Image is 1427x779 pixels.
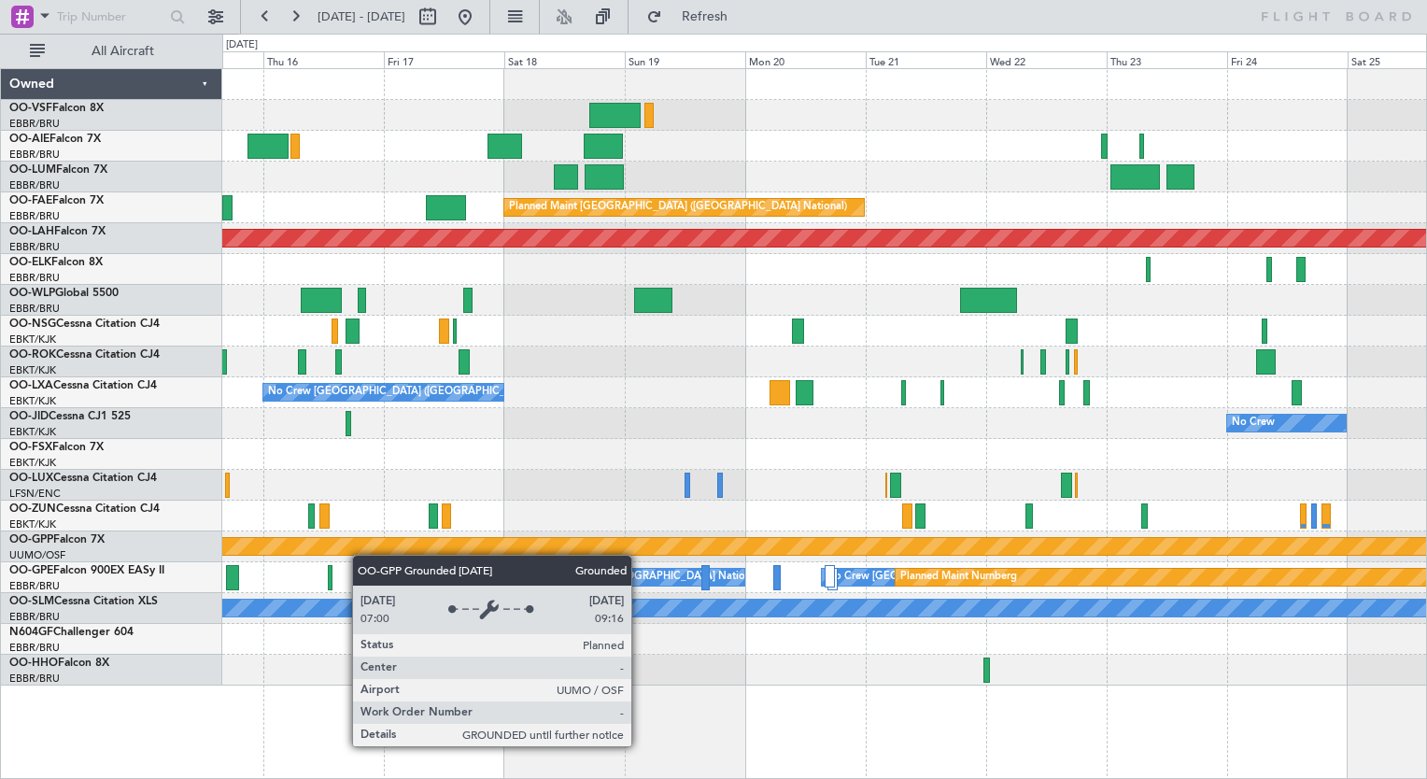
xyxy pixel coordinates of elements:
a: UUMO/OSF [9,548,65,562]
a: EBBR/BRU [9,209,60,223]
a: OO-LAHFalcon 7X [9,226,106,237]
a: EBBR/BRU [9,579,60,593]
button: All Aircraft [21,36,203,66]
div: Sun 19 [625,51,745,68]
div: Mon 20 [745,51,866,68]
a: N604GFChallenger 604 [9,627,134,638]
span: OO-LXA [9,380,53,391]
a: OO-ELKFalcon 8X [9,257,103,268]
div: [DATE] [226,37,258,53]
div: Tue 21 [866,51,986,68]
span: OO-GPP [9,534,53,545]
a: EBBR/BRU [9,271,60,285]
a: EBBR/BRU [9,610,60,624]
a: EBKT/KJK [9,363,56,377]
a: OO-VSFFalcon 8X [9,103,104,114]
div: No Crew [GEOGRAPHIC_DATA] ([GEOGRAPHIC_DATA] National) [449,563,762,591]
a: EBKT/KJK [9,333,56,347]
span: OO-GPE [9,565,53,576]
div: Fri 17 [384,51,504,68]
span: OO-FSX [9,442,52,453]
span: All Aircraft [49,45,197,58]
span: OO-ROK [9,349,56,361]
a: EBBR/BRU [9,148,60,162]
span: OO-ZUN [9,503,56,515]
span: OO-LAH [9,226,54,237]
span: OO-NSG [9,319,56,330]
div: Wed 22 [986,51,1107,68]
a: OO-HHOFalcon 8X [9,658,109,669]
a: OO-WLPGlobal 5500 [9,288,119,299]
span: OO-AIE [9,134,49,145]
a: OO-FSXFalcon 7X [9,442,104,453]
span: OO-LUM [9,164,56,176]
span: OO-ELK [9,257,51,268]
span: OO-SLM [9,596,54,607]
a: OO-FAEFalcon 7X [9,195,104,206]
a: OO-LUMFalcon 7X [9,164,107,176]
span: OO-VSF [9,103,52,114]
div: No Crew [1232,409,1275,437]
div: Thu 16 [263,51,384,68]
a: EBKT/KJK [9,425,56,439]
a: EBBR/BRU [9,302,60,316]
span: N604GF [9,627,53,638]
span: OO-HHO [9,658,58,669]
div: Planned Maint [GEOGRAPHIC_DATA] ([GEOGRAPHIC_DATA] National) [509,193,847,221]
a: OO-GPPFalcon 7X [9,534,105,545]
span: OO-WLP [9,288,55,299]
a: OO-ZUNCessna Citation CJ4 [9,503,160,515]
div: No Crew [GEOGRAPHIC_DATA] ([GEOGRAPHIC_DATA] National) [268,378,581,406]
a: OO-JIDCessna CJ1 525 [9,411,131,422]
a: EBKT/KJK [9,456,56,470]
span: OO-FAE [9,195,52,206]
a: OO-ROKCessna Citation CJ4 [9,349,160,361]
button: Refresh [638,2,750,32]
a: OO-LUXCessna Citation CJ4 [9,473,157,484]
span: [DATE] - [DATE] [318,8,405,25]
a: EBBR/BRU [9,117,60,131]
a: OO-SLMCessna Citation XLS [9,596,158,607]
div: Thu 23 [1107,51,1227,68]
span: OO-LUX [9,473,53,484]
a: EBBR/BRU [9,672,60,686]
a: OO-GPEFalcon 900EX EASy II [9,565,164,576]
a: EBBR/BRU [9,178,60,192]
a: OO-NSGCessna Citation CJ4 [9,319,160,330]
a: EBKT/KJK [9,517,56,531]
input: Trip Number [57,3,164,31]
div: Sat 18 [504,51,625,68]
a: EBBR/BRU [9,641,60,655]
span: Refresh [666,10,744,23]
a: EBBR/BRU [9,240,60,254]
div: Planned Maint Nurnberg [900,563,1017,591]
div: Fri 24 [1227,51,1348,68]
a: OO-LXACessna Citation CJ4 [9,380,157,391]
a: LFSN/ENC [9,487,61,501]
a: EBKT/KJK [9,394,56,408]
span: OO-JID [9,411,49,422]
a: OO-AIEFalcon 7X [9,134,101,145]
